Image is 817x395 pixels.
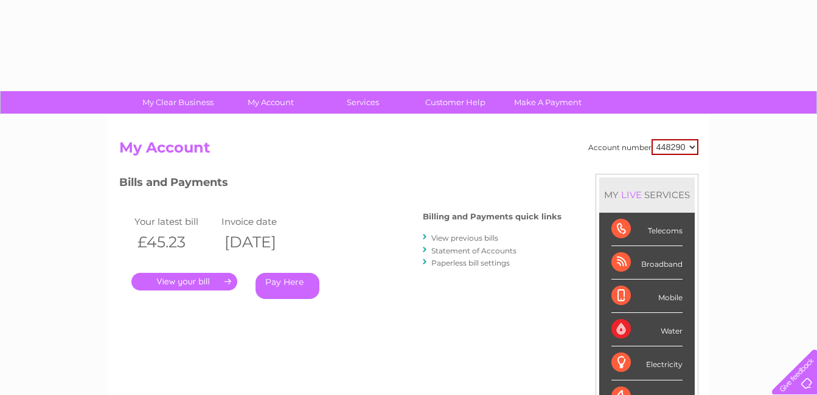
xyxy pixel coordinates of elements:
a: Services [313,91,413,114]
th: [DATE] [218,230,306,255]
h2: My Account [119,139,698,162]
a: View previous bills [431,233,498,242]
div: MY SERVICES [599,177,695,212]
td: Your latest bill [131,213,219,230]
a: Pay Here [256,273,319,299]
div: Broadband [611,246,683,280]
div: Telecoms [611,213,683,246]
a: Statement of Accounts [431,246,516,255]
a: Paperless bill settings [431,258,510,267]
a: . [131,273,237,290]
div: Electricity [611,346,683,380]
h4: Billing and Payments quick links [423,212,561,221]
div: LIVE [619,189,644,201]
div: Account number [588,139,698,155]
a: My Account [220,91,321,114]
a: Make A Payment [498,91,598,114]
th: £45.23 [131,230,219,255]
a: Customer Help [405,91,506,114]
a: My Clear Business [128,91,228,114]
td: Invoice date [218,213,306,230]
div: Mobile [611,280,683,313]
div: Water [611,313,683,346]
h3: Bills and Payments [119,174,561,195]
